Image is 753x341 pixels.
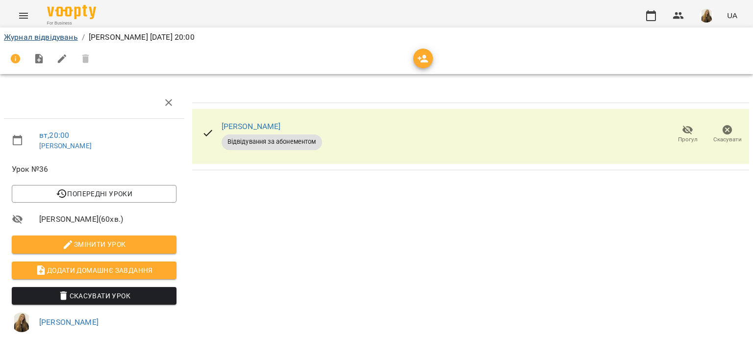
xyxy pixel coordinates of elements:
button: Menu [12,4,35,27]
span: For Business [47,20,96,26]
button: Попередні уроки [12,185,176,203]
span: [PERSON_NAME] ( 60 хв. ) [39,213,176,225]
span: Змінити урок [20,238,169,250]
button: Прогул [668,121,707,148]
a: [PERSON_NAME] [39,142,92,150]
a: [PERSON_NAME] [39,317,99,327]
img: Voopty Logo [47,5,96,19]
span: Скасувати Урок [20,290,169,302]
img: e6d74434a37294e684abaaa8ba944af6.png [700,9,713,23]
a: [PERSON_NAME] [222,122,281,131]
span: Додати домашнє завдання [20,264,169,276]
p: [PERSON_NAME] [DATE] 20:00 [89,31,195,43]
button: Змінити урок [12,236,176,253]
span: UA [727,10,737,21]
span: Прогул [678,135,698,144]
button: Скасувати Урок [12,287,176,305]
span: Скасувати [713,135,742,144]
button: Скасувати [707,121,747,148]
span: Попередні уроки [20,188,169,200]
span: Відвідування за абонементом [222,137,322,146]
nav: breadcrumb [4,31,749,43]
a: Журнал відвідувань [4,32,78,42]
a: вт , 20:00 [39,131,69,140]
span: Урок №36 [12,163,176,175]
li: / [82,31,85,43]
button: Додати домашнє завдання [12,262,176,279]
img: e6d74434a37294e684abaaa8ba944af6.png [12,313,31,332]
button: UA [723,6,741,25]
